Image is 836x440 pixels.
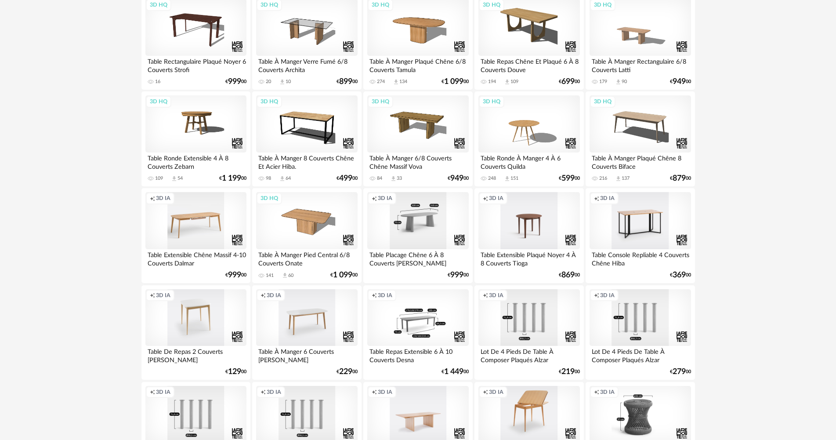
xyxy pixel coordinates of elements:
span: Creation icon [261,292,266,299]
a: Creation icon 3D IA Table Repas Extensible 6 À 10 Couverts Desna €1 44900 [363,285,472,380]
span: Download icon [282,272,288,279]
div: € 00 [225,79,246,85]
span: Creation icon [150,195,155,202]
span: 999 [228,272,241,278]
span: 229 [339,369,352,375]
div: € 00 [448,175,469,182]
span: 3D IA [267,292,281,299]
a: 3D HQ Table À Manger 8 Couverts Chêne Et Acier Hiba. 98 Download icon 64 €49900 [252,91,361,186]
div: Table À Manger Rectangulaire 6/8 Couverts Latti [590,56,691,73]
div: € 00 [225,272,246,278]
div: 216 [599,175,607,182]
div: 141 [266,273,274,279]
span: 3D IA [156,389,170,396]
span: 949 [450,175,463,182]
a: 3D HQ Table À Manger Pied Central 6/8 Couverts Onate 141 Download icon 60 €1 09900 [252,188,361,283]
span: Creation icon [372,389,377,396]
span: 869 [561,272,575,278]
span: Creation icon [483,195,488,202]
span: 3D IA [489,292,503,299]
a: Creation icon 3D IA Lot De 4 Pieds De Table À Composer Plaqués Alzar €27900 [586,285,695,380]
div: € 00 [559,272,580,278]
div: 3D HQ [479,96,504,107]
span: 369 [673,272,686,278]
div: € 00 [670,272,691,278]
div: Table Extensible Chêne Massif 4-10 Couverts Dalmar [145,249,246,267]
span: 879 [673,175,686,182]
div: 60 [288,273,293,279]
div: € 00 [330,272,358,278]
span: Download icon [279,175,286,182]
span: 1 099 [444,79,463,85]
div: € 00 [559,175,580,182]
span: Creation icon [372,292,377,299]
span: 949 [673,79,686,85]
span: Download icon [615,175,622,182]
span: Creation icon [150,389,155,396]
a: 3D HQ Table À Manger Plaqué Chêne 8 Couverts Biface 216 Download icon 137 €87900 [586,91,695,186]
div: 3D HQ [257,96,282,107]
div: € 00 [670,175,691,182]
div: € 00 [337,79,358,85]
div: 16 [155,79,160,85]
span: Creation icon [483,389,488,396]
div: 137 [622,175,630,182]
span: 3D IA [600,195,615,202]
div: Table À Manger 8 Couverts Chêne Et Acier Hiba. [256,153,357,170]
span: 999 [450,272,463,278]
span: Download icon [504,79,510,85]
div: € 00 [337,369,358,375]
div: 134 [399,79,407,85]
div: Table Ronde À Manger 4 À 6 Couverts Quilda [478,153,579,170]
div: Table Rectangulaire Plaqué Noyer 6 Couverts Strofi [145,56,246,73]
div: 109 [155,175,163,182]
span: 3D IA [378,389,392,396]
span: Download icon [171,175,177,182]
span: 3D IA [600,292,615,299]
span: Download icon [390,175,397,182]
div: 33 [397,175,402,182]
span: 3D IA [489,389,503,396]
a: Creation icon 3D IA Table Console Repliable 4 Couverts Chêne Hiba €36900 [586,188,695,283]
div: Table À Manger Pied Central 6/8 Couverts Onate [256,249,357,267]
div: 151 [510,175,518,182]
div: Table De Repas 2 Couverts [PERSON_NAME] [145,346,246,364]
span: 599 [561,175,575,182]
a: 3D HQ Table À Manger 6/8 Couverts Chêne Massif Vova 84 Download icon 33 €94900 [363,91,472,186]
a: Creation icon 3D IA Table Placage Chêne 6 À 8 Couverts [PERSON_NAME] €99900 [363,188,472,283]
div: € 00 [559,79,580,85]
span: Download icon [504,175,510,182]
div: Table Ronde Extensible 4 À 8 Couverts Zebarn [145,153,246,170]
div: € 00 [442,79,469,85]
span: Creation icon [594,195,599,202]
span: 129 [228,369,241,375]
a: 3D HQ Table Ronde Extensible 4 À 8 Couverts Zebarn 109 Download icon 54 €1 19900 [141,91,250,186]
div: 64 [286,175,291,182]
a: Creation icon 3D IA Table Extensible Chêne Massif 4-10 Couverts Dalmar €99900 [141,188,250,283]
div: Table Extensible Plaqué Noyer 4 À 8 Couverts Tioga [478,249,579,267]
div: 3D HQ [590,96,615,107]
span: 3D IA [378,292,392,299]
span: Creation icon [483,292,488,299]
span: 999 [228,79,241,85]
div: € 00 [670,369,691,375]
span: Creation icon [594,389,599,396]
div: 90 [622,79,627,85]
span: 3D IA [489,195,503,202]
div: € 00 [337,175,358,182]
div: € 00 [442,369,469,375]
div: 3D HQ [146,96,171,107]
div: Table À Manger Plaqué Chêne 8 Couverts Biface [590,153,691,170]
div: € 00 [448,272,469,278]
div: 194 [488,79,496,85]
span: 899 [339,79,352,85]
span: 279 [673,369,686,375]
a: Creation icon 3D IA Lot De 4 Pieds De Table À Composer Plaqués Alzar €21900 [474,285,583,380]
div: Table Repas Chêne Et Plaqué 6 À 8 Couverts Douve [478,56,579,73]
div: 20 [266,79,271,85]
span: 3D IA [378,195,392,202]
div: Table Placage Chêne 6 À 8 Couverts [PERSON_NAME] [367,249,468,267]
span: Creation icon [594,292,599,299]
span: Download icon [615,79,622,85]
a: Creation icon 3D IA Table De Repas 2 Couverts [PERSON_NAME] €12900 [141,285,250,380]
